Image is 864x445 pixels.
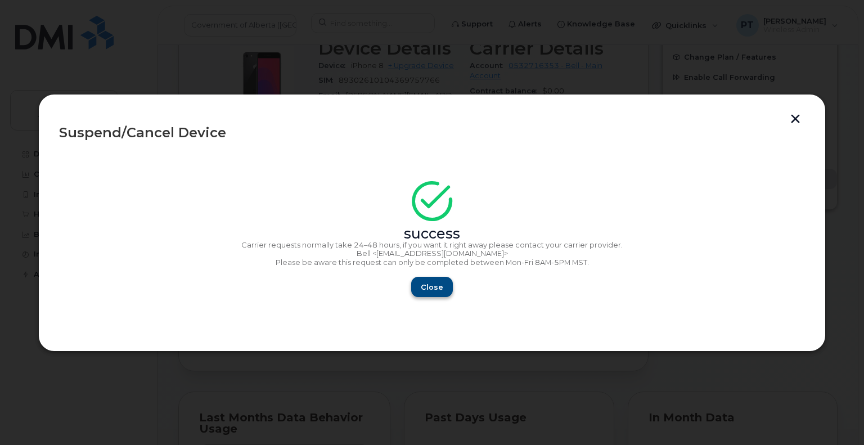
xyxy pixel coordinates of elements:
p: Carrier requests normally take 24–48 hours, if you want it right away please contact your carrier... [59,241,805,250]
button: Close [411,277,453,297]
p: Please be aware this request can only be completed between Mon-Fri 8AM-5PM MST. [59,258,805,267]
div: Suspend/Cancel Device [59,126,805,140]
div: success [59,230,805,239]
p: Bell <[EMAIL_ADDRESS][DOMAIN_NAME]> [59,249,805,258]
span: Close [421,282,443,293]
